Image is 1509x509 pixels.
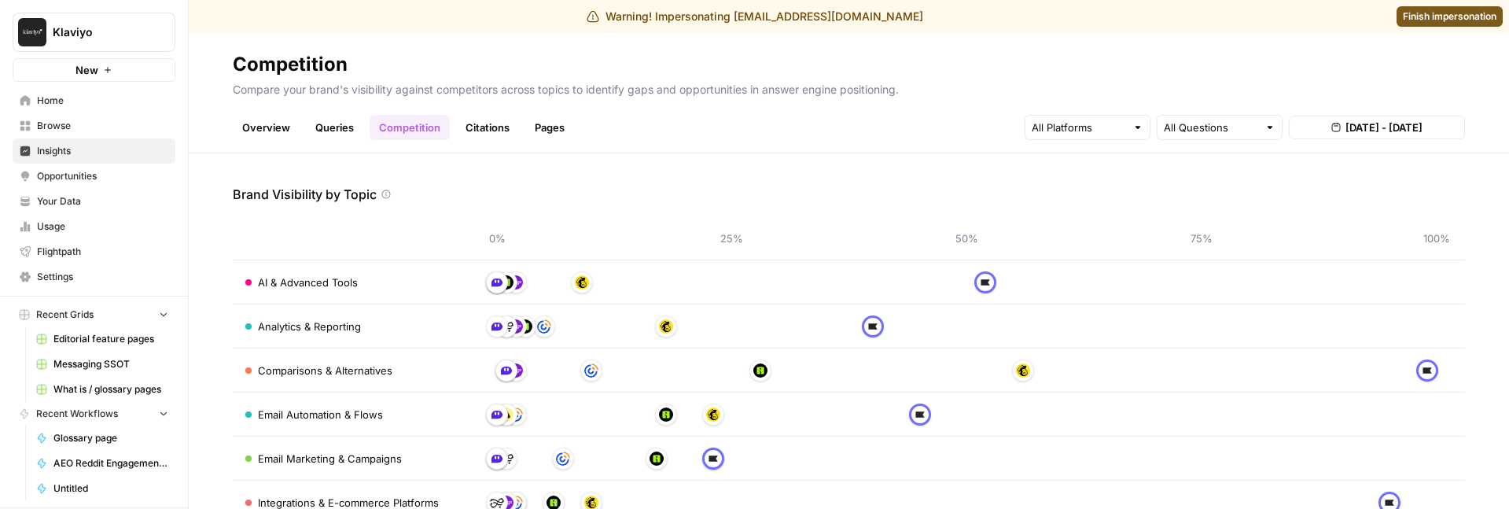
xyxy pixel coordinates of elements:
img: fxnkixr6jbtdipu3lra6hmajxwf3 [490,319,504,334]
img: fxnkixr6jbtdipu3lra6hmajxwf3 [490,408,504,422]
img: or48ckoj2dr325ui2uouqhqfwspy [518,319,532,334]
button: Recent Grids [13,303,175,326]
span: 100% [1421,231,1452,246]
img: 24zjstrmboybh03qprmzjnkpzb7j [499,319,513,334]
img: 3j9qnj2pq12j0e9szaggu3i8lwoi [509,319,523,334]
img: d03zj4el0aa7txopwdneenoutvcu [1420,363,1434,378]
span: Comparisons & Alternatives [258,363,392,378]
img: or48ckoj2dr325ui2uouqhqfwspy [659,408,673,422]
a: Insights [13,138,175,164]
img: fxnkixr6jbtdipu3lra6hmajxwf3 [499,363,513,378]
img: pg21ys236mnd3p55lv59xccdo3xy [575,275,589,290]
a: Browse [13,113,175,138]
span: Finish impersonation [1403,9,1496,24]
span: Recent Workflows [36,407,118,421]
img: d03zj4el0aa7txopwdneenoutvcu [866,319,880,334]
span: AI & Advanced Tools [258,275,358,290]
span: What is / glossary pages [53,382,168,397]
span: Usage [37,219,168,234]
a: Finish impersonation [1397,6,1503,27]
a: Pages [525,115,574,140]
img: rg202btw2ktor7h9ou5yjtg7epnf [584,363,598,378]
img: pg21ys236mnd3p55lv59xccdo3xy [659,319,673,334]
button: [DATE] - [DATE] [1289,116,1465,139]
img: 24zjstrmboybh03qprmzjnkpzb7j [499,452,513,466]
img: or48ckoj2dr325ui2uouqhqfwspy [650,452,664,466]
img: pg21ys236mnd3p55lv59xccdo3xy [706,408,720,422]
span: New [75,62,98,78]
span: 50% [951,231,983,246]
a: Your Data [13,189,175,214]
a: Queries [306,115,363,140]
span: Home [37,94,168,108]
span: Klaviyo [53,24,148,40]
img: fxnkixr6jbtdipu3lra6hmajxwf3 [490,275,504,290]
a: Opportunities [13,164,175,189]
span: Insights [37,144,168,158]
span: Editorial feature pages [53,332,168,346]
span: Glossary page [53,431,168,445]
span: Email Marketing & Campaigns [258,451,402,467]
a: AEO Reddit Engagement - Fork [29,451,175,476]
a: What is / glossary pages [29,377,175,402]
div: Warning! Impersonating [EMAIL_ADDRESS][DOMAIN_NAME] [587,9,923,24]
span: [DATE] - [DATE] [1345,120,1423,135]
img: or48ckoj2dr325ui2uouqhqfwspy [499,275,513,290]
img: d03zj4el0aa7txopwdneenoutvcu [978,275,992,290]
img: n07qf5yuhemumpikze8icgz1odva [499,408,513,422]
span: Email Automation & Flows [258,407,383,422]
img: d03zj4el0aa7txopwdneenoutvcu [913,408,927,422]
span: Analytics & Reporting [258,319,361,334]
div: Competition [233,52,348,77]
a: Usage [13,214,175,239]
img: pg21ys236mnd3p55lv59xccdo3xy [1016,363,1030,378]
img: d03zj4el0aa7txopwdneenoutvcu [706,452,720,466]
img: Klaviyo Logo [18,18,46,46]
span: Flightpath [37,245,168,259]
a: Flightpath [13,239,175,264]
img: rg202btw2ktor7h9ou5yjtg7epnf [509,408,523,422]
span: AEO Reddit Engagement - Fork [53,456,168,470]
img: 3j9qnj2pq12j0e9szaggu3i8lwoi [509,275,523,290]
a: Settings [13,264,175,290]
a: Home [13,88,175,113]
img: 3j9qnj2pq12j0e9szaggu3i8lwoi [509,363,523,378]
a: Messaging SSOT [29,352,175,377]
button: New [13,58,175,82]
p: Brand Visibility by Topic [233,185,377,204]
p: Compare your brand's visibility against competitors across topics to identify gaps and opportunit... [233,77,1465,98]
span: Your Data [37,194,168,208]
input: All Questions [1164,120,1258,135]
span: Settings [37,270,168,284]
a: Editorial feature pages [29,326,175,352]
img: rg202btw2ktor7h9ou5yjtg7epnf [556,452,570,466]
span: Recent Grids [36,308,94,322]
a: Glossary page [29,426,175,451]
img: rg202btw2ktor7h9ou5yjtg7epnf [537,319,551,334]
span: Browse [37,119,168,133]
a: Untitled [29,476,175,501]
input: All Platforms [1032,120,1126,135]
span: 25% [716,231,748,246]
span: 75% [1186,231,1217,246]
img: or48ckoj2dr325ui2uouqhqfwspy [753,363,767,378]
a: Overview [233,115,300,140]
button: Recent Workflows [13,402,175,426]
button: Workspace: Klaviyo [13,13,175,52]
a: Citations [456,115,519,140]
span: Opportunities [37,169,168,183]
span: Messaging SSOT [53,357,168,371]
span: Untitled [53,481,168,496]
a: Competition [370,115,450,140]
span: 0% [481,231,513,246]
img: fxnkixr6jbtdipu3lra6hmajxwf3 [490,452,504,466]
